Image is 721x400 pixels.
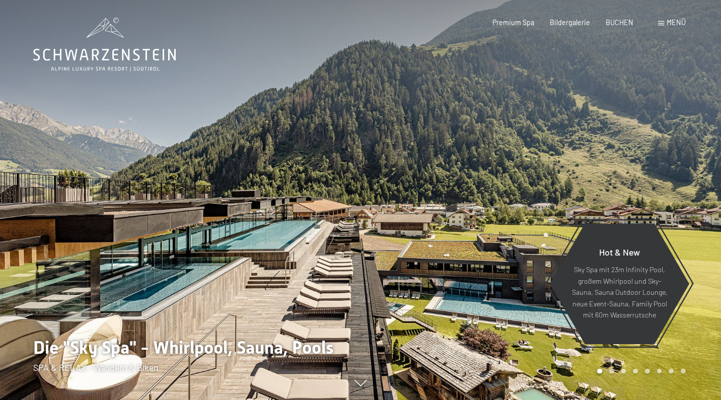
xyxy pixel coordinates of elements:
div: Carousel Pagination [594,369,685,374]
a: Hot & New Sky Spa mit 23m Infinity Pool, großem Whirlpool und Sky-Sauna, Sauna Outdoor Lounge, ne... [549,223,690,345]
a: Premium Spa [492,18,534,27]
span: Hot & New [599,247,640,258]
div: Carousel Page 3 [621,369,626,374]
a: Bildergalerie [550,18,590,27]
div: Carousel Page 4 [633,369,638,374]
div: Carousel Page 2 [609,369,614,374]
a: BUCHEN [606,18,633,27]
div: Carousel Page 5 [645,369,650,374]
div: Carousel Page 1 (Current Slide) [597,369,602,374]
span: Menü [667,18,686,27]
div: Carousel Page 7 [669,369,674,374]
div: Carousel Page 8 [681,369,686,374]
div: Carousel Page 6 [657,369,662,374]
p: Sky Spa mit 23m Infinity Pool, großem Whirlpool und Sky-Sauna, Sauna Outdoor Lounge, neue Event-S... [571,264,668,321]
